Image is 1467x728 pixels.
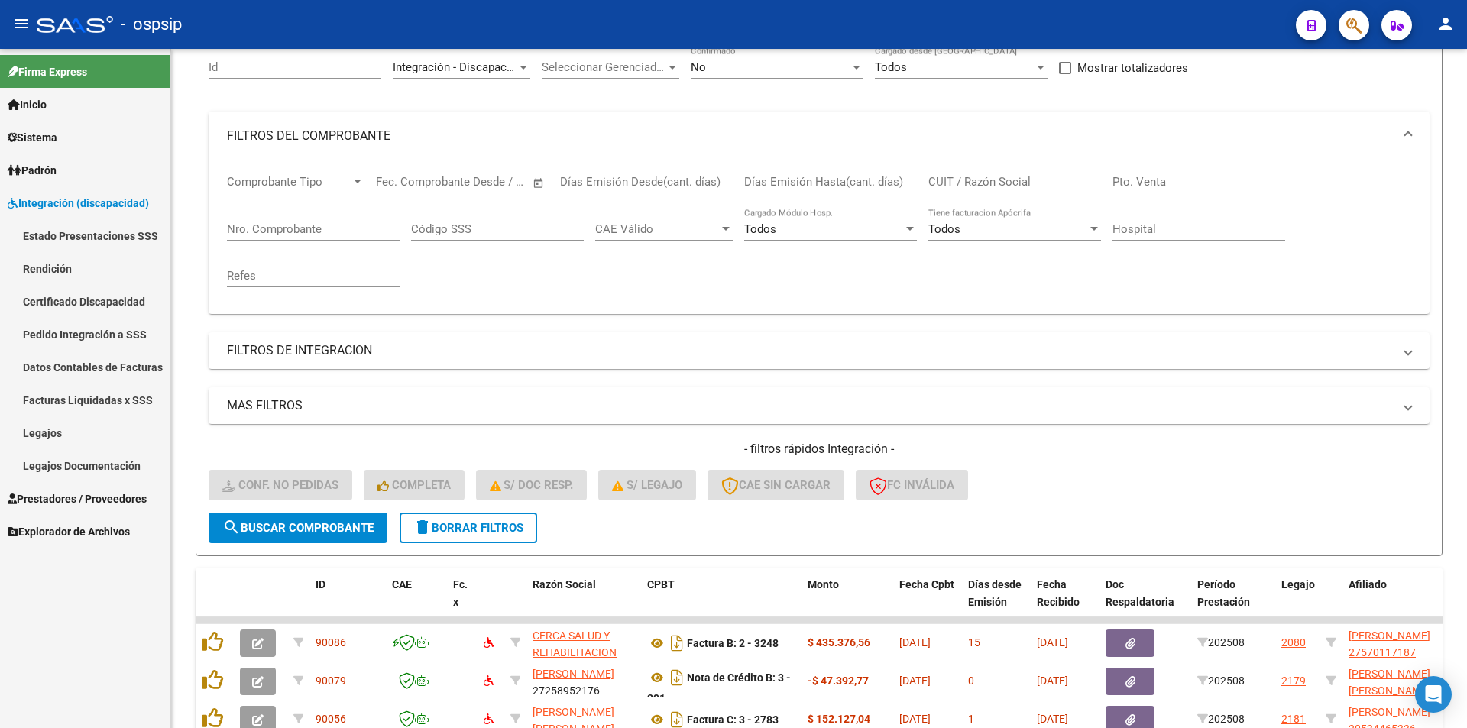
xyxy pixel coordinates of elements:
[612,478,682,492] span: S/ legajo
[490,478,574,492] span: S/ Doc Resp.
[316,675,346,687] span: 90079
[8,490,147,507] span: Prestadores / Proveedores
[533,627,635,659] div: 30715214195
[870,478,954,492] span: FC Inválida
[386,568,447,636] datatable-header-cell: CAE
[121,8,182,41] span: - ospsip
[802,568,893,636] datatable-header-cell: Monto
[968,578,1022,608] span: Días desde Emisión
[1275,568,1320,636] datatable-header-cell: Legajo
[647,578,675,590] span: CPBT
[893,568,962,636] datatable-header-cell: Fecha Cpbt
[808,675,869,687] strong: -$ 47.392,77
[744,222,776,236] span: Todos
[530,174,548,192] button: Open calendar
[1349,629,1430,659] span: [PERSON_NAME] 27570117187
[1436,15,1455,33] mat-icon: person
[209,513,387,543] button: Buscar Comprobante
[899,578,954,590] span: Fecha Cpbt
[222,521,374,535] span: Buscar Comprobante
[687,713,779,726] strong: Factura C: 3 - 2783
[377,478,451,492] span: Completa
[708,470,844,500] button: CAE SIN CARGAR
[808,578,839,590] span: Monto
[209,470,352,500] button: Conf. no pedidas
[8,63,87,80] span: Firma Express
[533,668,614,680] span: [PERSON_NAME]
[1077,59,1188,77] span: Mostrar totalizadores
[413,518,432,536] mat-icon: delete
[1281,672,1306,690] div: 2179
[209,441,1430,458] h4: - filtros rápidos Integración -
[1281,578,1315,590] span: Legajo
[1037,578,1080,608] span: Fecha Recibido
[856,470,968,500] button: FC Inválida
[1031,568,1099,636] datatable-header-cell: Fecha Recibido
[1349,578,1387,590] span: Afiliado
[1099,568,1191,636] datatable-header-cell: Doc Respaldatoria
[808,713,870,725] strong: $ 152.127,04
[928,222,960,236] span: Todos
[875,60,907,74] span: Todos
[899,713,931,725] span: [DATE]
[808,636,870,649] strong: $ 435.376,56
[316,713,346,725] span: 90056
[533,665,635,697] div: 27258952176
[595,222,719,236] span: CAE Válido
[8,195,149,212] span: Integración (discapacidad)
[1197,675,1245,687] span: 202508
[1191,568,1275,636] datatable-header-cell: Período Prestación
[209,160,1430,314] div: FILTROS DEL COMPROBANTE
[542,60,665,74] span: Seleccionar Gerenciador
[667,665,687,690] i: Descargar documento
[1342,568,1465,636] datatable-header-cell: Afiliado
[691,60,706,74] span: No
[1415,676,1452,713] div: Open Intercom Messenger
[1037,713,1068,725] span: [DATE]
[8,162,57,179] span: Padrón
[452,175,526,189] input: Fecha fin
[598,470,696,500] button: S/ legajo
[222,478,338,492] span: Conf. no pedidas
[641,568,802,636] datatable-header-cell: CPBT
[453,578,468,608] span: Fc. x
[1197,578,1250,608] span: Período Prestación
[209,332,1430,369] mat-expansion-panel-header: FILTROS DE INTEGRACION
[1106,578,1174,608] span: Doc Respaldatoria
[533,629,617,677] span: CERCA SALUD Y REHABILITACION S.A.
[376,175,438,189] input: Fecha inicio
[1281,710,1306,728] div: 2181
[962,568,1031,636] datatable-header-cell: Días desde Emisión
[476,470,588,500] button: S/ Doc Resp.
[667,631,687,655] i: Descargar documento
[968,713,974,725] span: 1
[899,636,931,649] span: [DATE]
[393,60,528,74] span: Integración - Discapacidad
[209,112,1430,160] mat-expansion-panel-header: FILTROS DEL COMPROBANTE
[209,387,1430,424] mat-expansion-panel-header: MAS FILTROS
[413,521,523,535] span: Borrar Filtros
[526,568,641,636] datatable-header-cell: Razón Social
[721,478,831,492] span: CAE SIN CARGAR
[316,578,325,590] span: ID
[968,636,980,649] span: 15
[647,671,791,704] strong: Nota de Crédito B: 3 - 391
[1037,675,1068,687] span: [DATE]
[968,675,974,687] span: 0
[309,568,386,636] datatable-header-cell: ID
[392,578,412,590] span: CAE
[8,523,130,540] span: Explorador de Archivos
[899,675,931,687] span: [DATE]
[316,636,346,649] span: 90086
[227,342,1393,359] mat-panel-title: FILTROS DE INTEGRACION
[227,397,1393,414] mat-panel-title: MAS FILTROS
[227,128,1393,144] mat-panel-title: FILTROS DEL COMPROBANTE
[533,578,596,590] span: Razón Social
[8,96,47,113] span: Inicio
[1037,636,1068,649] span: [DATE]
[1197,713,1245,725] span: 202508
[1197,636,1245,649] span: 202508
[222,518,241,536] mat-icon: search
[364,470,465,500] button: Completa
[1281,634,1306,652] div: 2080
